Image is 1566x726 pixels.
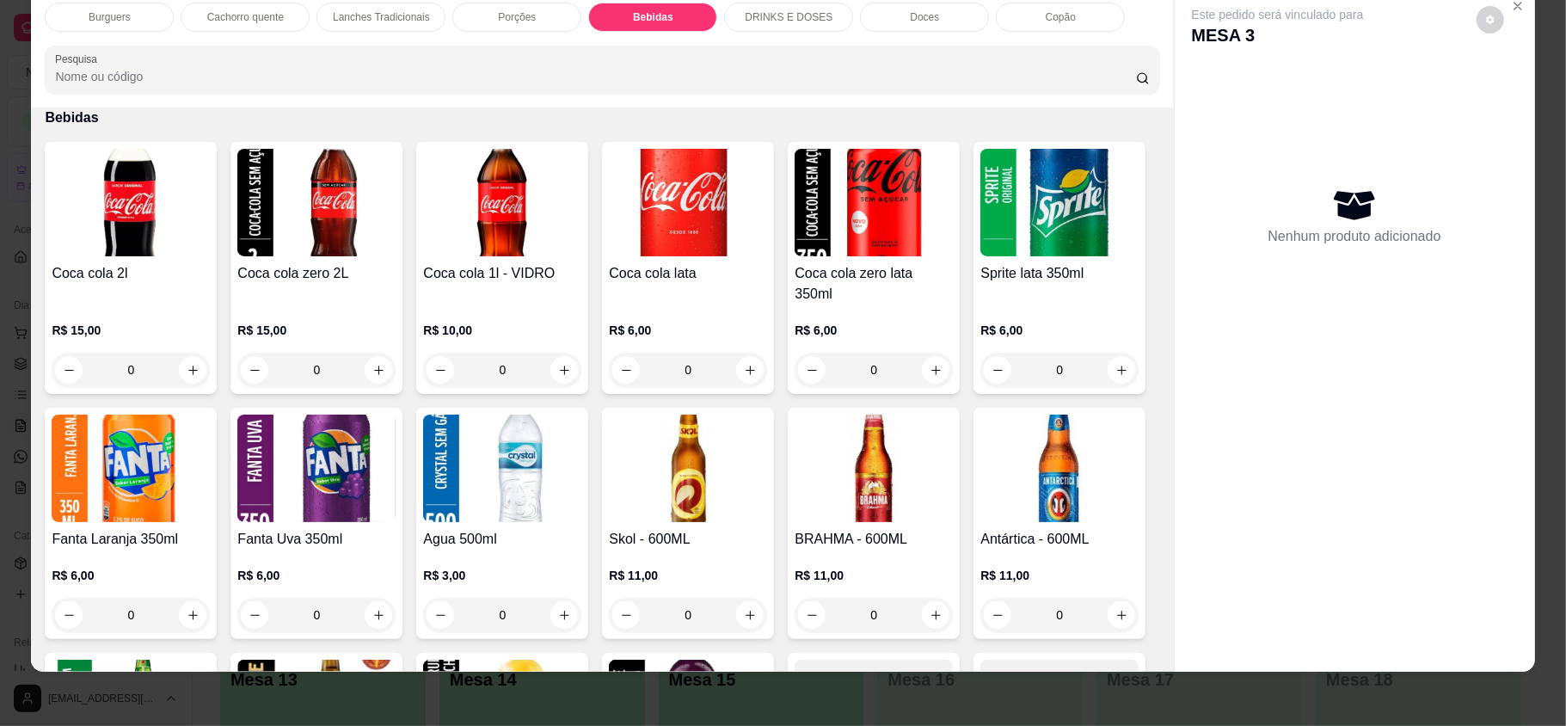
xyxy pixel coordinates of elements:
[612,356,640,384] button: decrease-product-quantity
[1477,6,1504,34] button: decrease-product-quantity
[179,356,206,384] button: increase-product-quantity
[795,415,953,522] img: product-image
[609,263,767,284] h4: Coca cola lata
[237,149,396,256] img: product-image
[498,10,536,24] p: Porções
[423,322,581,339] p: R$ 10,00
[55,601,83,629] button: decrease-product-quantity
[365,356,392,384] button: increase-product-quantity
[922,356,949,384] button: increase-product-quantity
[980,529,1139,550] h4: Antártica - 600ML
[736,356,764,384] button: increase-product-quantity
[423,415,581,522] img: product-image
[795,567,953,584] p: R$ 11,00
[984,601,1011,629] button: decrease-product-quantity
[365,601,392,629] button: increase-product-quantity
[980,263,1139,284] h4: Sprite lata 350ml
[427,356,454,384] button: decrease-product-quantity
[609,567,767,584] p: R$ 11,00
[427,601,454,629] button: decrease-product-quantity
[423,263,581,284] h4: Coca cola 1l - VIDRO
[980,567,1139,584] p: R$ 11,00
[55,68,1135,85] input: Pesquisa
[52,322,210,339] p: R$ 15,00
[795,322,953,339] p: R$ 6,00
[980,149,1139,256] img: product-image
[207,10,284,24] p: Cachorro quente
[179,601,206,629] button: increase-product-quantity
[237,415,396,522] img: product-image
[1192,23,1364,47] p: MESA 3
[52,263,210,284] h4: Coca cola 2l
[333,10,430,24] p: Lanches Tradicionais
[745,10,832,24] p: DRINKS E DOSES
[55,356,83,384] button: decrease-product-quantity
[423,149,581,256] img: product-image
[52,567,210,584] p: R$ 6,00
[736,601,764,629] button: increase-product-quantity
[1268,226,1441,247] p: Nenhum produto adicionado
[612,601,640,629] button: decrease-product-quantity
[423,567,581,584] p: R$ 3,00
[52,149,210,256] img: product-image
[795,149,953,256] img: product-image
[550,601,578,629] button: increase-product-quantity
[980,322,1139,339] p: R$ 6,00
[241,601,268,629] button: decrease-product-quantity
[798,601,826,629] button: decrease-product-quantity
[89,10,131,24] p: Burguers
[609,529,767,550] h4: Skol - 600ML
[1192,6,1364,23] p: Este pedido será vinculado para
[922,601,949,629] button: increase-product-quantity
[423,529,581,550] h4: Agua 500ml
[52,415,210,522] img: product-image
[910,10,939,24] p: Doces
[237,567,396,584] p: R$ 6,00
[241,356,268,384] button: decrease-product-quantity
[795,529,953,550] h4: BRAHMA - 600ML
[55,52,103,66] label: Pesquisa
[980,415,1139,522] img: product-image
[795,263,953,305] h4: Coca cola zero lata 350ml
[45,108,1159,128] p: Bebidas
[1108,356,1135,384] button: increase-product-quantity
[633,10,673,24] p: Bebidas
[237,322,396,339] p: R$ 15,00
[984,356,1011,384] button: decrease-product-quantity
[237,263,396,284] h4: Coca cola zero 2L
[609,415,767,522] img: product-image
[798,356,826,384] button: decrease-product-quantity
[609,322,767,339] p: R$ 6,00
[609,149,767,256] img: product-image
[52,529,210,550] h4: Fanta Laranja 350ml
[237,529,396,550] h4: Fanta Uva 350ml
[1108,601,1135,629] button: increase-product-quantity
[1046,10,1076,24] p: Copão
[550,356,578,384] button: increase-product-quantity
